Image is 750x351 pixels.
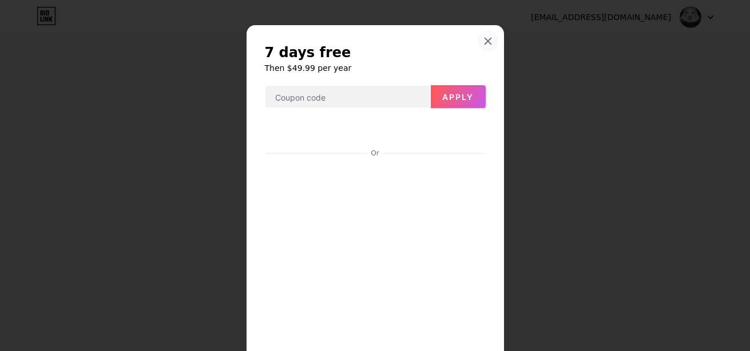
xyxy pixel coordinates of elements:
[265,43,351,62] span: 7 days free
[265,118,485,145] iframe: Secure payment button frame
[265,62,486,74] h6: Then $49.99 per year
[442,92,474,102] span: Apply
[368,149,381,158] div: Or
[431,85,486,108] button: Apply
[265,86,430,109] input: Coupon code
